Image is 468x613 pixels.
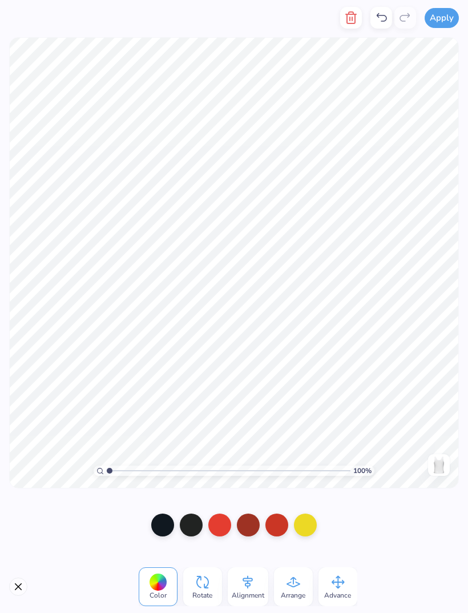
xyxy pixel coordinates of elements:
span: Color [150,591,167,600]
span: Rotate [192,591,212,600]
button: Apply [425,8,459,28]
img: Back [430,456,448,474]
span: Advance [324,591,351,600]
span: Alignment [232,591,264,600]
span: Arrange [281,591,305,600]
button: Close [9,578,27,596]
span: 100 % [353,466,372,476]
